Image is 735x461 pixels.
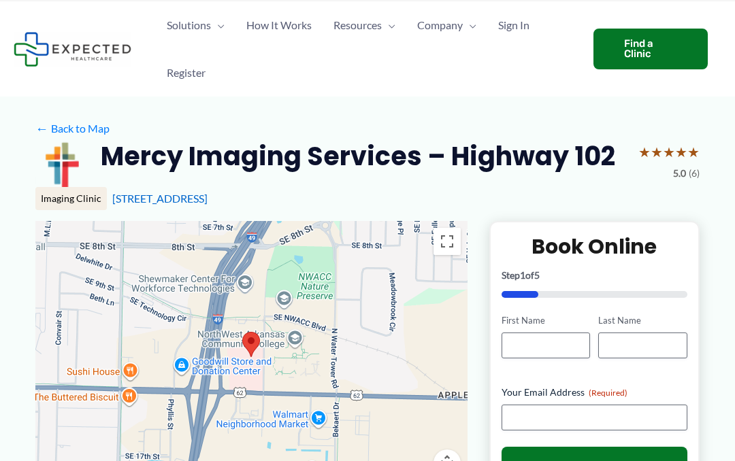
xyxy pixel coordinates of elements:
p: Step of [502,271,687,280]
span: Resources [333,1,382,49]
span: How It Works [246,1,312,49]
span: Menu Toggle [463,1,476,49]
span: ★ [675,139,687,165]
span: ★ [687,139,700,165]
span: Menu Toggle [211,1,225,49]
label: Your Email Address [502,386,687,399]
label: Last Name [598,314,687,327]
a: Sign In [487,1,540,49]
a: How It Works [235,1,323,49]
button: Toggle fullscreen view [434,228,461,255]
a: CompanyMenu Toggle [406,1,487,49]
span: ← [35,122,48,135]
span: ★ [663,139,675,165]
span: 5 [534,269,540,281]
img: Expected Healthcare Logo - side, dark font, small [14,32,131,67]
span: (6) [689,165,700,182]
label: First Name [502,314,591,327]
h2: Mercy Imaging Services – Highway 102 [101,139,615,173]
span: (Required) [589,388,627,398]
span: Company [417,1,463,49]
nav: Primary Site Navigation [156,1,580,97]
a: Find a Clinic [593,29,708,69]
span: ★ [638,139,651,165]
a: [STREET_ADDRESS] [112,192,208,205]
span: ★ [651,139,663,165]
span: Menu Toggle [382,1,395,49]
span: 1 [520,269,525,281]
span: Solutions [167,1,211,49]
a: ←Back to Map [35,118,110,139]
a: ResourcesMenu Toggle [323,1,406,49]
span: 5.0 [673,165,686,182]
span: Register [167,49,206,97]
div: Imaging Clinic [35,187,107,210]
h2: Book Online [502,233,687,260]
a: Register [156,49,216,97]
span: Sign In [498,1,529,49]
a: SolutionsMenu Toggle [156,1,235,49]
